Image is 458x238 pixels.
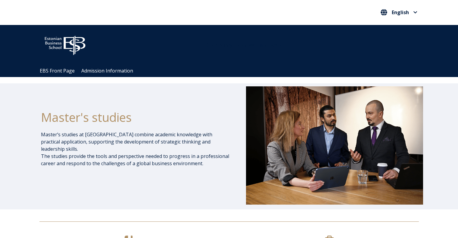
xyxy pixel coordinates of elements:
nav: Select your language [379,8,419,17]
img: ebs_logo2016_white [39,31,91,57]
button: English [379,8,419,17]
h1: Master's studies [41,110,230,125]
img: DSC_1073 [246,86,423,204]
div: Navigation Menu [36,65,428,77]
a: EBS Front Page [40,67,75,74]
p: Master’s studies at [GEOGRAPHIC_DATA] combine academic knowledge with practical application, supp... [41,131,230,167]
a: Admission Information [81,67,133,74]
span: English [392,10,409,15]
span: Community for Growth and Resp [207,42,281,48]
